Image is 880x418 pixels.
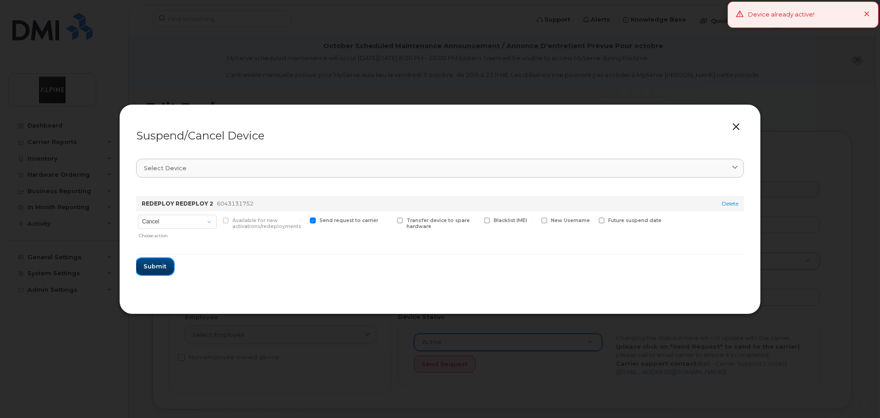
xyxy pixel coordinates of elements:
div: Suspend/Cancel Device [136,130,744,141]
input: Available for new activations/redeployments [212,217,216,222]
input: Send request to carrier [299,217,303,222]
span: Select device [144,164,187,173]
span: Blacklist IMEI [494,217,527,223]
span: 6043131752 [217,200,253,207]
div: Choose action [139,229,217,239]
span: Submit [143,262,166,271]
a: Delete [722,200,738,207]
span: Available for new activations/redeployments [232,217,301,229]
input: Future suspend date [588,217,592,222]
button: Submit [136,258,174,275]
span: New Username [551,217,590,223]
span: Send request to carrier [319,217,378,223]
strong: REDEPLOY REDEPLOY 2 [142,200,213,207]
div: Device already active! [748,10,814,19]
input: New Username [530,217,535,222]
a: Select device [136,159,744,178]
span: Future suspend date [608,217,661,223]
input: Blacklist IMEI [473,217,478,222]
span: Transfer device to spare hardware [407,217,470,229]
input: Transfer device to spare hardware [386,217,390,222]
